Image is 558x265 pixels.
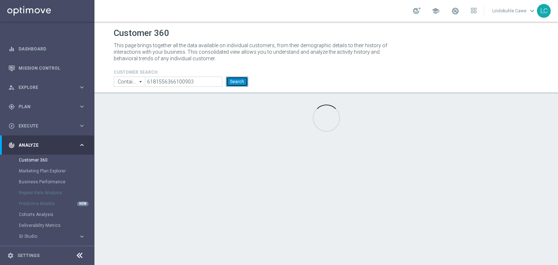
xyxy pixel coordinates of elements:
[8,84,78,91] div: Explore
[8,103,78,110] div: Plan
[8,39,85,58] div: Dashboard
[78,103,85,110] i: keyboard_arrow_right
[19,179,76,185] a: Business Performance
[19,85,78,90] span: Explore
[17,253,40,258] a: Settings
[19,234,71,238] span: BI Studio
[8,46,15,52] i: equalizer
[19,166,94,176] div: Marketing Plan Explorer
[8,142,78,148] div: Analyze
[19,124,78,128] span: Execute
[537,4,551,18] div: LC
[19,220,94,231] div: Deliverability Metrics
[8,65,86,71] button: Mission Control
[19,105,78,109] span: Plan
[226,77,248,87] button: Search
[8,123,78,129] div: Execute
[8,142,15,148] i: track_changes
[19,187,94,198] div: Repeat Rate Analysis
[145,77,222,87] input: Enter CID, Email, name or phone
[528,7,536,15] span: keyboard_arrow_down
[8,46,86,52] button: equalizer Dashboard
[8,142,86,148] button: track_changes Analyze keyboard_arrow_right
[19,198,94,209] div: Predictive Models
[19,209,94,220] div: Cohorts Analysis
[114,28,539,38] h1: Customer 360
[114,70,248,75] h4: CUSTOMER SEARCH
[78,142,85,148] i: keyboard_arrow_right
[19,39,85,58] a: Dashboard
[19,168,76,174] a: Marketing Plan Explorer
[78,84,85,91] i: keyboard_arrow_right
[114,77,145,87] input: Contains
[8,84,15,91] i: person_search
[78,233,85,240] i: keyboard_arrow_right
[19,223,76,228] a: Deliverability Metrics
[19,233,86,239] button: BI Studio keyboard_arrow_right
[19,234,78,238] div: BI Studio
[432,7,440,15] span: school
[19,155,94,166] div: Customer 360
[19,157,76,163] a: Customer 360
[8,58,85,78] div: Mission Control
[77,201,89,206] div: NEW
[19,143,78,147] span: Analyze
[8,123,15,129] i: play_circle_outline
[19,176,94,187] div: Business Performance
[19,231,94,242] div: BI Studio
[114,42,393,62] p: This page brings together all the data available on individual customers, from their demographic ...
[19,58,85,78] a: Mission Control
[492,5,537,16] a: Lindokuhle Cawekeyboard_arrow_down
[19,212,76,217] a: Cohorts Analysis
[8,104,86,110] button: gps_fixed Plan keyboard_arrow_right
[137,77,145,86] i: arrow_drop_down
[78,122,85,129] i: keyboard_arrow_right
[7,252,14,259] i: settings
[8,123,86,129] button: play_circle_outline Execute keyboard_arrow_right
[8,103,15,110] i: gps_fixed
[8,85,86,90] button: person_search Explore keyboard_arrow_right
